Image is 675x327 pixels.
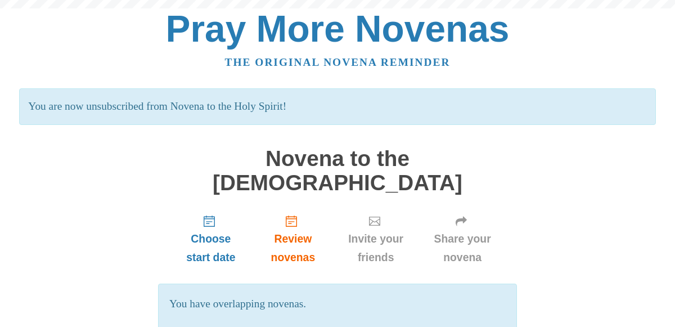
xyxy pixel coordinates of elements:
h1: Novena to the [DEMOGRAPHIC_DATA] [169,147,506,195]
span: Choose start date [180,230,242,267]
p: You are now unsubscribed from Novena to the Holy Spirit! [19,88,655,125]
a: Invite your friends [333,206,418,273]
p: You have overlapping novenas. [169,295,506,313]
a: Choose start date [169,206,253,273]
a: The original novena reminder [225,56,451,68]
span: Review novenas [264,230,322,267]
span: Share your novena [430,230,495,267]
span: Invite your friends [344,230,407,267]
a: Share your novena [418,206,506,273]
a: Pray More Novenas [166,8,510,50]
a: Review novenas [253,206,333,273]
